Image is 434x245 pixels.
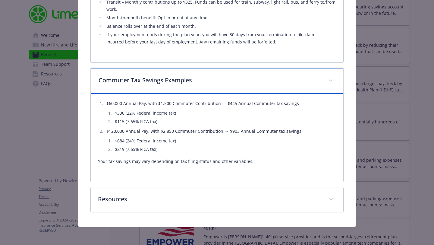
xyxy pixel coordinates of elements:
li: $684 (24% Federal income tax) [113,137,336,145]
div: Commuter Tax Savings Examples [91,94,343,182]
div: Commuter Tax Savings Examples [91,68,343,94]
li: Month-to-month benefit: Opt in or out at any time. [105,14,336,21]
li: If your employment ends during the plan year, you will have 30 days from your termination to file... [105,31,336,46]
li: Balance rolls over at the end of each month. [105,23,336,30]
li: $120,000 Annual Pay, with $2,850 Commuter Contribution → $903 Annual Commuter tax savings [105,128,336,153]
li: $330 (22% Federal income tax) [113,110,336,117]
div: Resources [91,187,343,212]
p: Your tax savings may vary depending on tax filing status and other variables. [98,158,336,165]
li: $219 (7.65% FICA tax) [113,146,336,153]
p: Commuter Tax Savings Examples [99,76,321,85]
p: Resources [98,195,322,204]
li: $60,000 Annual Pay, with $1,500 Commuter Contribution → $445 Annual Commuter tax savings [105,100,336,125]
li: $115 (7.65% FICA tax) [113,118,336,125]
